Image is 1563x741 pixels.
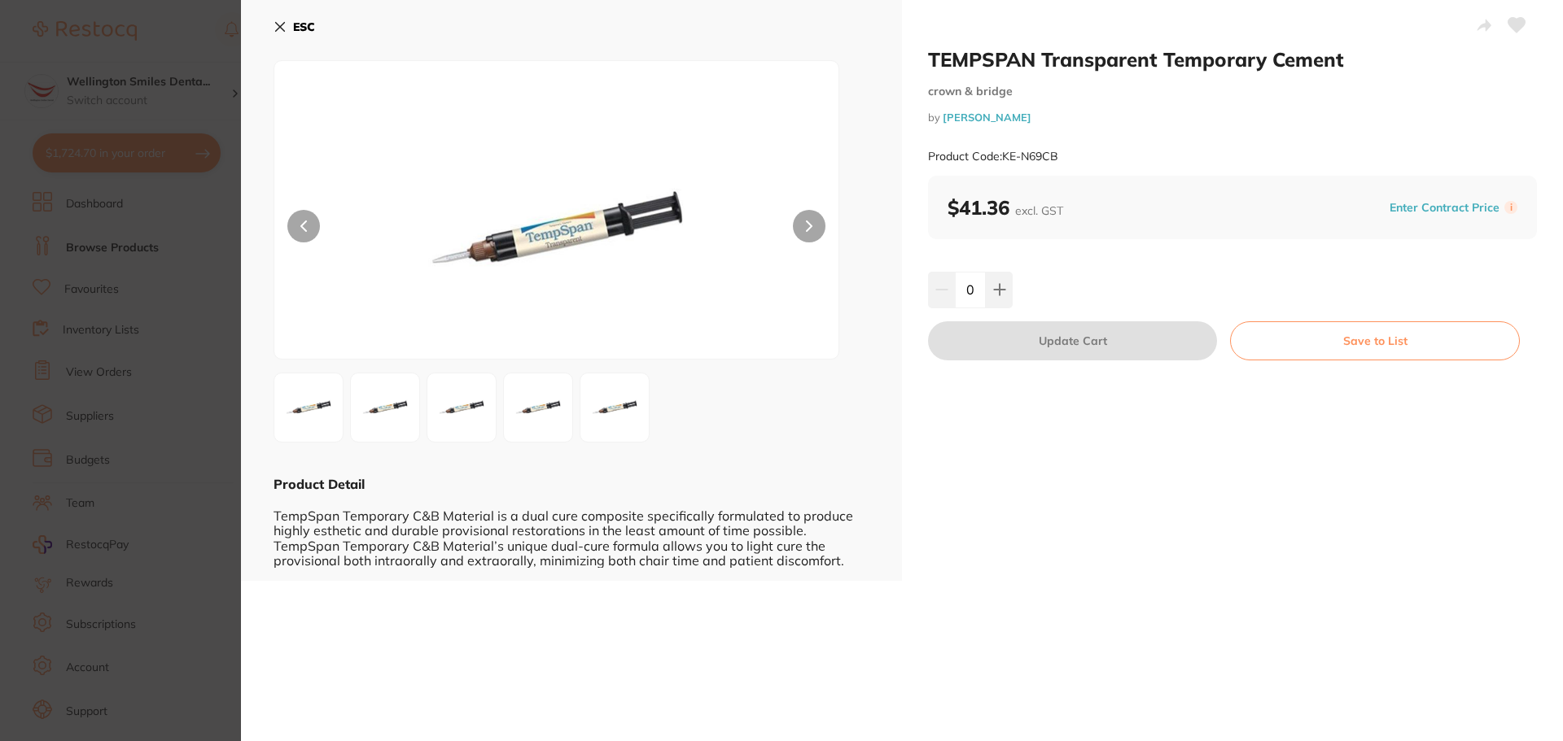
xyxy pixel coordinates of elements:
button: Update Cart [928,321,1217,360]
b: Product Detail [274,476,365,492]
a: [PERSON_NAME] [943,111,1031,124]
b: $41.36 [948,195,1063,220]
span: excl. GST [1015,203,1063,218]
button: Save to List [1230,321,1520,360]
div: TempSpan Temporary C&B Material is a dual cure composite specifically formulated to produce highl... [274,493,869,568]
img: XzUuanBn [585,378,644,437]
label: i [1504,201,1517,214]
img: XzQuanBn [509,378,567,437]
img: XzMuanBn [432,378,491,437]
small: Product Code: KE-N69CB [928,150,1058,163]
button: Enter Contract Price [1385,200,1504,216]
img: XzIuanBn [356,378,414,437]
small: crown & bridge [928,85,1537,98]
button: ESC [274,13,315,41]
img: LmpwZw [279,378,338,437]
img: LmpwZw [387,102,726,359]
h2: TEMPSPAN Transparent Temporary Cement [928,47,1537,72]
small: by [928,111,1537,124]
b: ESC [293,20,315,34]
